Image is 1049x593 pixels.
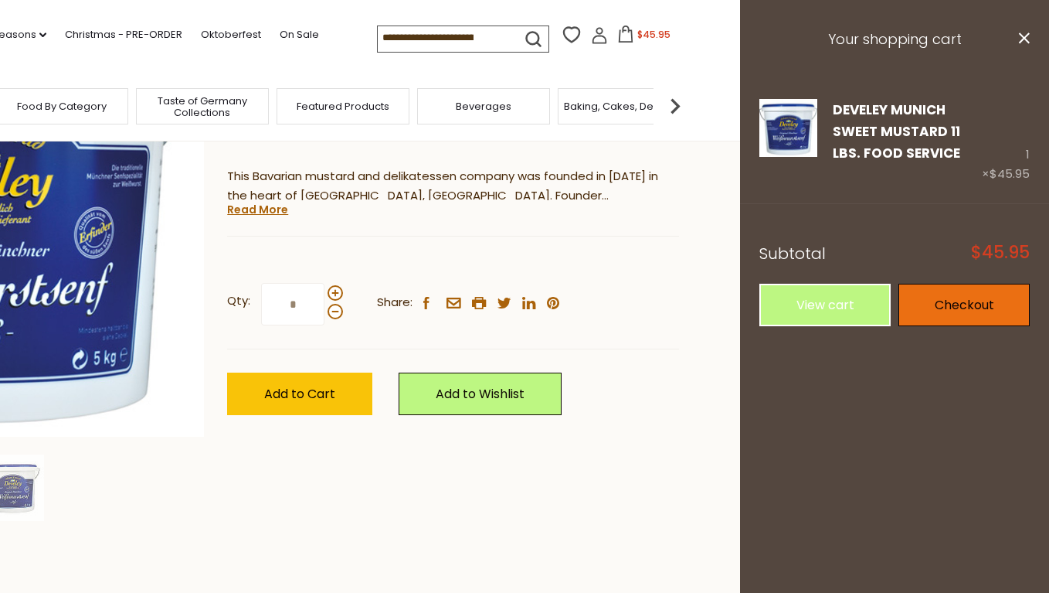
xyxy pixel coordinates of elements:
span: Subtotal [759,243,826,264]
button: Add to Cart [227,373,372,415]
a: Christmas - PRE-ORDER [65,26,182,43]
a: Add to Wishlist [399,373,562,415]
p: This Bavarian mustard and delikatessen company was founded in [DATE] in the heart of [GEOGRAPHIC_... [227,167,679,206]
a: Checkout [898,284,1030,326]
a: On Sale [280,26,319,43]
span: $45.95 [990,165,1030,182]
a: Food By Category [17,101,107,112]
a: Develey Munich Sweet Mustard 11 lbs. Food Service [759,99,817,185]
input: Qty: [261,283,324,325]
div: 1 × [982,99,1030,185]
button: $45.95 [611,26,677,49]
img: next arrow [660,90,691,121]
img: Develey Munich Sweet Mustard 11 lbs. Food Service [759,99,817,157]
span: Share: [377,293,412,312]
a: Develey Munich Sweet Mustard 11 lbs. Food Service [833,101,960,163]
span: Add to Cart [264,385,335,403]
span: $45.95 [637,28,670,41]
a: Baking, Cakes, Desserts [564,101,684,112]
span: $45.95 [971,244,1030,261]
a: Read More [227,202,288,217]
a: Beverages [456,101,511,112]
a: Featured Products [297,101,389,112]
a: Oktoberfest [201,26,261,43]
a: View cart [759,284,891,326]
a: Taste of Germany Collections [141,95,264,118]
strong: Qty: [227,291,250,311]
